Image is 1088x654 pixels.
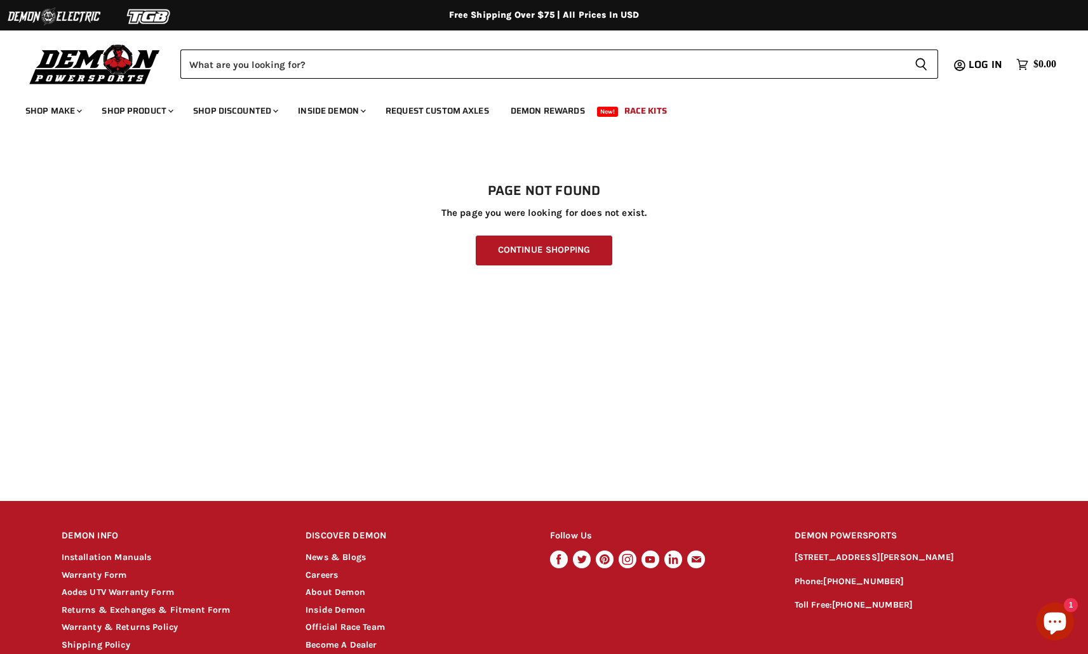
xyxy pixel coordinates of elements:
[1032,603,1078,644] inbox-online-store-chat: Shopify online store chat
[306,639,377,650] a: Become A Dealer
[904,50,938,79] button: Search
[62,184,1027,199] h1: Page not found
[62,622,178,632] a: Warranty & Returns Policy
[615,98,676,124] a: Race Kits
[795,521,1027,551] h2: DEMON POWERSPORTS
[6,4,102,29] img: Demon Electric Logo 2
[16,93,1053,124] ul: Main menu
[306,552,366,563] a: News & Blogs
[550,521,770,551] h2: Follow Us
[92,98,181,124] a: Shop Product
[288,98,373,124] a: Inside Demon
[795,575,1027,589] p: Phone:
[306,622,385,632] a: Official Race Team
[1033,58,1056,70] span: $0.00
[180,50,938,79] form: Product
[184,98,286,124] a: Shop Discounted
[597,107,619,117] span: New!
[476,236,612,265] a: Continue Shopping
[62,587,174,597] a: Aodes UTV Warranty Form
[306,587,365,597] a: About Demon
[62,570,127,580] a: Warranty Form
[306,570,338,580] a: Careers
[306,521,526,551] h2: DISCOVER DEMON
[501,98,594,124] a: Demon Rewards
[969,57,1002,72] span: Log in
[306,604,365,615] a: Inside Demon
[795,598,1027,613] p: Toll Free:
[36,10,1052,21] div: Free Shipping Over $75 | All Prices In USD
[180,50,904,79] input: Search
[62,604,231,615] a: Returns & Exchanges & Fitment Form
[16,98,90,124] a: Shop Make
[62,552,152,563] a: Installation Manuals
[376,98,499,124] a: Request Custom Axles
[102,4,197,29] img: TGB Logo 2
[795,551,1027,565] p: [STREET_ADDRESS][PERSON_NAME]
[25,41,165,86] img: Demon Powersports
[62,639,130,650] a: Shipping Policy
[963,59,1010,70] a: Log in
[62,521,282,551] h2: DEMON INFO
[832,599,913,610] a: [PHONE_NUMBER]
[823,576,904,587] a: [PHONE_NUMBER]
[62,208,1027,218] p: The page you were looking for does not exist.
[1010,55,1063,74] a: $0.00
